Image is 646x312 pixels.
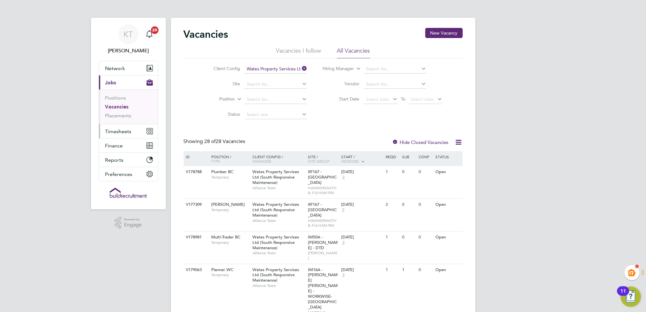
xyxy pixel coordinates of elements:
[364,80,426,89] input: Search for...
[384,231,401,243] div: 1
[341,240,345,245] span: 3
[105,104,129,110] a: Vacancies
[124,222,142,228] span: Engage
[99,139,158,153] button: Finance
[308,250,338,260] span: [PERSON_NAME]
[308,202,337,218] span: XF167 - [GEOGRAPHIC_DATA]
[417,151,434,162] div: Conf
[211,159,220,164] span: Type
[185,151,207,162] div: ID
[252,267,299,283] span: Wates Property Services Ltd (South Responsive Maintenance)
[211,240,249,245] span: Temporary
[434,264,461,276] div: Open
[105,171,133,177] span: Preferences
[252,202,299,218] span: Wates Property Services Ltd (South Responsive Maintenance)
[105,157,124,163] span: Reports
[434,166,461,178] div: Open
[323,81,359,87] label: Vendor
[341,207,345,213] span: 5
[308,185,338,195] span: HAMMERSMITH & FULHAM RM
[124,30,133,38] span: KT
[401,199,417,211] div: 0
[105,80,116,86] span: Jobs
[91,18,166,209] nav: Main navigation
[245,110,307,119] input: Select one
[621,287,641,307] button: Open Resource Center, 11 new notifications
[99,153,158,167] button: Reports
[401,264,417,276] div: 1
[366,96,389,102] span: Select date
[341,159,359,164] span: Vendors
[434,151,461,162] div: Status
[198,96,235,102] label: Position
[341,235,382,240] div: [DATE]
[317,66,354,72] label: Hiring Manager
[184,138,247,145] div: Showing
[384,166,401,178] div: 1
[341,267,382,273] div: [DATE]
[105,113,132,119] a: Placements
[417,199,434,211] div: 0
[105,65,125,71] span: Network
[211,207,249,212] span: Temporary
[124,217,142,222] span: Powered by
[245,95,307,104] input: Search for...
[425,28,463,38] button: New Vacancy
[99,124,158,138] button: Timesheets
[252,250,305,256] span: Alliance Team
[211,267,233,272] span: Planner WC
[252,159,271,164] span: Manager
[245,80,307,89] input: Search for...
[185,231,207,243] div: V178981
[392,139,449,145] label: Hide Closed Vacancies
[205,138,245,145] span: 28 Vacancies
[211,169,233,174] span: Plumber BC
[308,159,330,164] span: Site Group
[308,169,337,185] span: XF167 - [GEOGRAPHIC_DATA]
[185,166,207,178] div: V178788
[184,28,228,41] h2: Vacancies
[185,199,207,211] div: V177309
[401,231,417,243] div: 0
[211,234,240,240] span: Multi-Trader BC
[105,143,123,149] span: Finance
[110,188,147,198] img: buildrec-logo-retina.png
[105,128,132,134] span: Timesheets
[340,151,384,167] div: Start /
[276,47,321,58] li: Vacancies I follow
[384,151,401,162] div: Reqd
[204,66,240,71] label: Client Config
[115,217,142,229] a: Powered byEngage
[252,218,305,223] span: Alliance Team
[205,138,216,145] span: 28 of
[99,167,158,181] button: Preferences
[306,151,340,166] div: Site /
[341,175,345,180] span: 3
[99,24,158,55] a: KT[PERSON_NAME]
[151,26,159,34] span: 20
[384,199,401,211] div: 2
[417,231,434,243] div: 0
[252,185,305,191] span: Alliance Team
[411,96,434,102] span: Select date
[204,81,240,87] label: Site
[308,218,338,228] span: HAMMERSMITH & FULHAM RM
[341,169,382,175] div: [DATE]
[99,75,158,89] button: Jobs
[99,61,158,75] button: Network
[417,166,434,178] div: 0
[434,231,461,243] div: Open
[245,65,307,74] input: Search for...
[211,272,249,277] span: Temporary
[341,272,345,278] span: 3
[364,65,426,74] input: Search for...
[185,264,207,276] div: V179063
[99,188,158,198] a: Go to home page
[417,264,434,276] div: 0
[620,291,626,299] div: 11
[308,234,338,250] span: IM50A - [PERSON_NAME] - DTD
[204,111,240,117] label: Status
[211,175,249,180] span: Temporary
[399,95,407,103] span: To
[308,267,338,310] span: IM16A - [PERSON_NAME] [PERSON_NAME] - WORKWISE- [GEOGRAPHIC_DATA]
